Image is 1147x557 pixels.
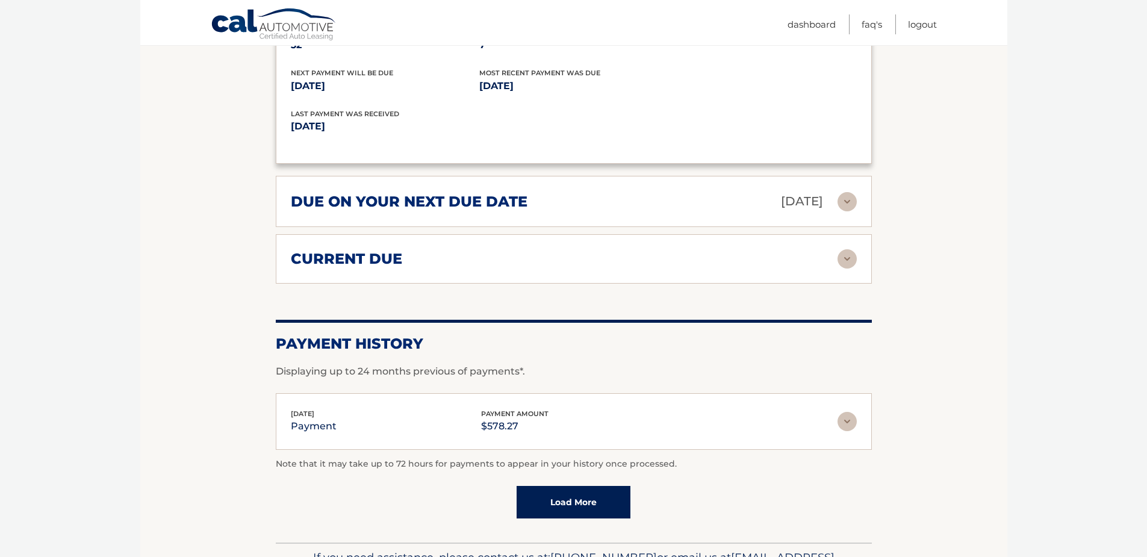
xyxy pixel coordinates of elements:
p: [DATE] [291,118,574,135]
span: Last Payment was received [291,110,399,118]
p: payment [291,418,337,435]
p: [DATE] [781,191,823,212]
h2: due on your next due date [291,193,527,211]
p: Displaying up to 24 months previous of payments*. [276,364,872,379]
h2: Payment History [276,335,872,353]
span: payment amount [481,409,549,418]
img: accordion-rest.svg [838,249,857,269]
a: Cal Automotive [211,8,337,43]
p: Note that it may take up to 72 hours for payments to appear in your history once processed. [276,457,872,471]
a: Dashboard [788,14,836,34]
a: Logout [908,14,937,34]
a: Load More [517,486,630,518]
h2: current due [291,250,402,268]
p: [DATE] [291,78,479,95]
p: $578.27 [481,418,549,435]
img: accordion-rest.svg [838,192,857,211]
span: Most Recent Payment Was Due [479,69,600,77]
span: [DATE] [291,409,314,418]
img: accordion-rest.svg [838,412,857,431]
span: Next Payment will be due [291,69,393,77]
p: [DATE] [479,78,668,95]
a: FAQ's [862,14,882,34]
